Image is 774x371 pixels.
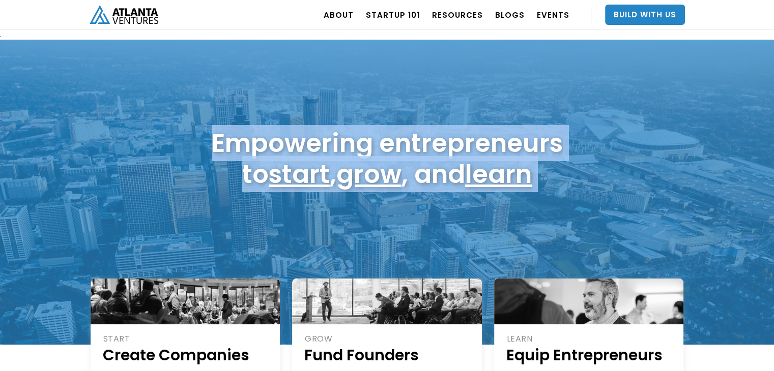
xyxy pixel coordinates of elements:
a: RESOURCES [432,1,483,29]
a: BLOGS [495,1,525,29]
div: GROW [305,333,471,345]
a: Startup 101 [366,1,420,29]
a: ABOUT [324,1,354,29]
h1: Equip Entrepreneurs [506,345,673,365]
h1: Fund Founders [304,345,471,365]
a: learn [465,156,532,192]
a: grow [336,156,402,192]
a: EVENTS [537,1,569,29]
div: START [103,333,269,345]
a: Build With Us [605,5,685,25]
a: start [269,156,330,192]
div: LEARN [507,333,673,345]
h1: Empowering entrepreneurs to , , and [212,128,563,190]
h1: Create Companies [103,345,269,365]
